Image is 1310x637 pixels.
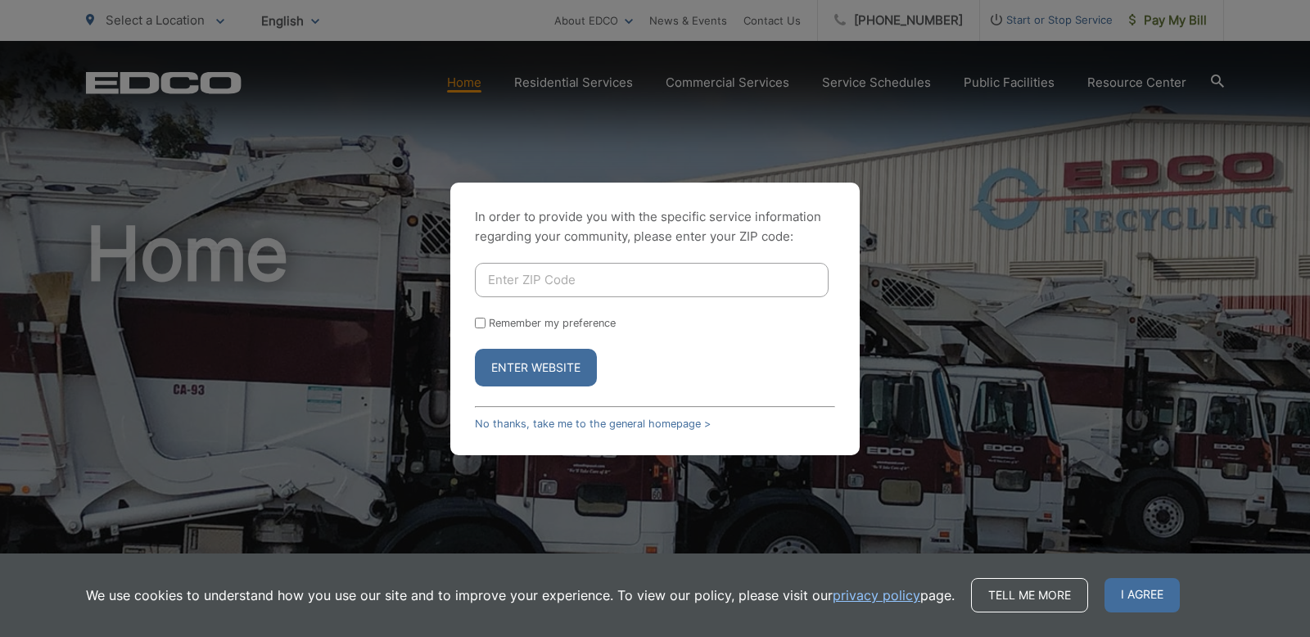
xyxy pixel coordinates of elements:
label: Remember my preference [489,317,616,329]
span: I agree [1104,578,1180,612]
button: Enter Website [475,349,597,386]
p: In order to provide you with the specific service information regarding your community, please en... [475,207,835,246]
p: We use cookies to understand how you use our site and to improve your experience. To view our pol... [86,585,955,605]
a: Tell me more [971,578,1088,612]
input: Enter ZIP Code [475,263,829,297]
a: privacy policy [833,585,920,605]
a: No thanks, take me to the general homepage > [475,418,711,430]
